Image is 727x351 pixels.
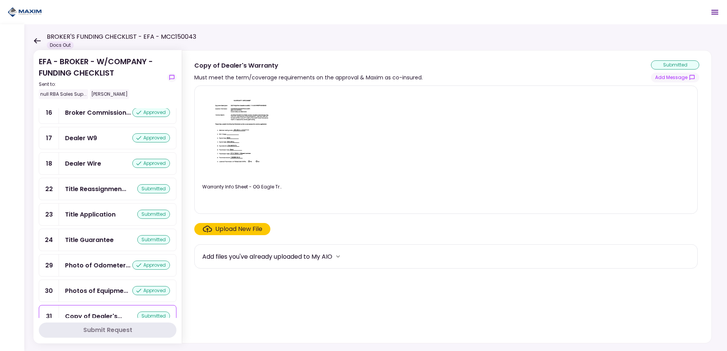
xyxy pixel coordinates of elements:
a: 29Photo of Odometer or Reefer hoursapproved [39,254,176,277]
a: 30Photos of Equipment Exteriorapproved [39,280,176,302]
div: Dealer W9 [65,133,97,143]
div: Copy of Dealer's WarrantyMust meet the term/coverage requirements on the approval & Maxim as co-i... [182,50,712,343]
div: Dealer Wire [65,159,101,168]
div: Title Reassignment [65,184,126,194]
div: Must meet the term/coverage requirements on the approval & Maxim as co-insured. [194,73,423,82]
div: approved [132,108,170,117]
div: approved [132,159,170,168]
div: submitted [137,235,170,244]
a: 16Broker Commission & Fees Invoiceapproved [39,101,176,124]
img: Partner icon [8,6,42,18]
div: Copy of Dealer's Warranty [65,311,122,321]
a: 22Title Reassignmentsubmitted [39,178,176,200]
a: 31Copy of Dealer's Warrantysubmitted [39,305,176,327]
div: Photos of Equipment Exterior [65,286,128,296]
div: Photo of Odometer or Reefer hours [65,261,130,270]
div: 16 [39,102,59,123]
div: Broker Commission & Fees Invoice [65,108,131,117]
div: Docs Out [47,41,74,49]
div: Add files you've already uploaded to My AIO [202,252,332,261]
button: more [332,251,344,262]
div: Upload New File [215,225,262,234]
div: Submit Request [83,326,132,335]
div: submitted [137,210,170,219]
div: 23 [39,204,59,225]
div: approved [132,261,170,270]
button: show-messages [167,73,176,82]
div: submitted [137,184,170,193]
div: Warranty Info Sheet - OG Eagle Trans. Corp. - CD2508130647.pdf [202,183,282,190]
div: 17 [39,127,59,149]
div: 31 [39,305,59,327]
div: 24 [39,229,59,251]
a: 18Dealer Wireapproved [39,152,176,175]
div: 30 [39,280,59,302]
span: Click here to upload the required document [194,223,270,235]
button: Open menu [706,3,724,21]
div: 29 [39,255,59,276]
div: Title Guarantee [65,235,114,245]
h1: BROKER'S FUNDING CHECKLIST - EFA - MCC150043 [47,32,196,41]
div: Sent to: [39,81,164,88]
div: approved [132,286,170,295]
div: EFA - BROKER - W/COMPANY - FUNDING CHECKLIST [39,56,164,99]
div: submitted [137,311,170,321]
div: approved [132,133,170,142]
div: submitted [651,60,699,70]
div: [PERSON_NAME] [90,89,129,99]
button: Submit Request [39,323,176,338]
a: 23Title Applicationsubmitted [39,203,176,226]
div: null RBA Sales Sup... [39,89,88,99]
button: show-messages [651,73,699,82]
div: Title Application [65,210,116,219]
div: Copy of Dealer's Warranty [194,61,423,70]
div: 18 [39,153,59,174]
div: 22 [39,178,59,200]
a: 24Title Guaranteesubmitted [39,229,176,251]
a: 17Dealer W9approved [39,127,176,149]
